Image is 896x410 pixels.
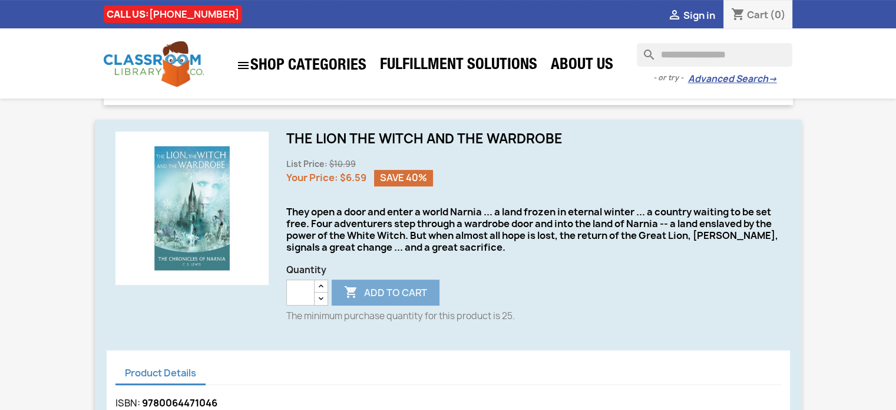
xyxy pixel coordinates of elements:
input: Quantity [286,280,315,306]
a: Advanced Search→ [687,73,776,85]
span: (0) [769,8,785,21]
span: - or try - [653,72,687,84]
a: [PHONE_NUMBER] [149,8,239,21]
a: About Us [545,54,619,78]
a:  Sign in [667,9,715,22]
i:  [344,286,358,300]
i:  [236,58,250,73]
div: They open a door and enter a world Narnia ... a land frozen in eternal winter ... a country waiti... [286,206,781,253]
span: 9780064471046 [142,396,217,409]
a: Fulfillment Solutions [374,54,543,78]
div: CALL US: [104,5,242,23]
span: List Price: [286,159,328,169]
label: ISBN: [115,397,140,409]
a: Product Details [115,362,206,385]
i: shopping_cart [730,8,745,22]
span: $10.99 [329,159,356,169]
h1: The Lion the Witch and the Wardrobe [286,132,781,146]
span: Sign in [683,9,715,22]
a: SHOP CATEGORIES [230,53,372,78]
span: Save 40% [374,170,433,186]
span: → [768,73,776,85]
button: Add to cart [332,280,439,306]
span: Cart [746,8,768,21]
input: Search [637,43,792,67]
img: Classroom Library Company [104,41,204,87]
span: $6.59 [340,171,366,184]
span: Quantity [286,264,781,276]
span: Your Price: [286,171,338,184]
p: The minimum purchase quantity for this product is 25. [286,310,781,322]
i: search [637,43,651,57]
i: search [177,193,207,223]
i:  [667,9,681,23]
